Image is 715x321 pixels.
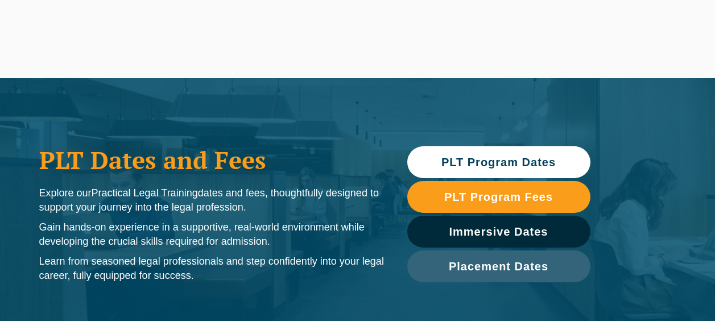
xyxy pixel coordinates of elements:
span: Practical Legal Training [92,187,198,199]
p: Gain hands-on experience in a supportive, real-world environment while developing the crucial ski... [39,220,385,249]
h1: PLT Dates and Fees [39,146,385,174]
a: Immersive Dates [407,216,590,248]
span: PLT Program Dates [441,157,556,168]
a: Placement Dates [407,250,590,282]
a: PLT Program Fees [407,181,590,213]
span: Immersive Dates [449,226,548,237]
span: Placement Dates [449,261,548,272]
a: PLT Program Dates [407,146,590,178]
p: Explore our dates and fees, thoughtfully designed to support your journey into the legal profession. [39,186,385,215]
span: PLT Program Fees [444,191,553,203]
p: Learn from seasoned legal professionals and step confidently into your legal career, fully equipp... [39,254,385,283]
